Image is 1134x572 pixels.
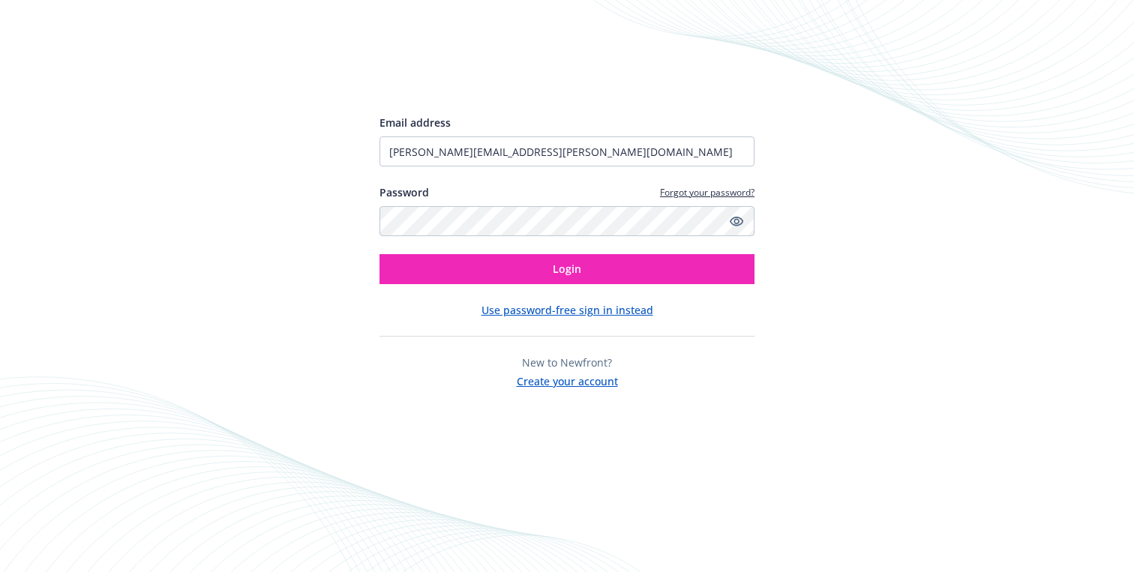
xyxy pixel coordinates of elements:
[379,206,754,236] input: Enter your password
[727,212,745,230] a: Show password
[379,136,754,166] input: Enter your email
[553,262,581,276] span: Login
[517,370,618,389] button: Create your account
[522,355,612,370] span: New to Newfront?
[481,302,653,318] button: Use password-free sign in instead
[379,254,754,284] button: Login
[379,115,451,130] span: Email address
[660,186,754,199] a: Forgot your password?
[379,61,521,87] img: Newfront logo
[379,184,429,200] label: Password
